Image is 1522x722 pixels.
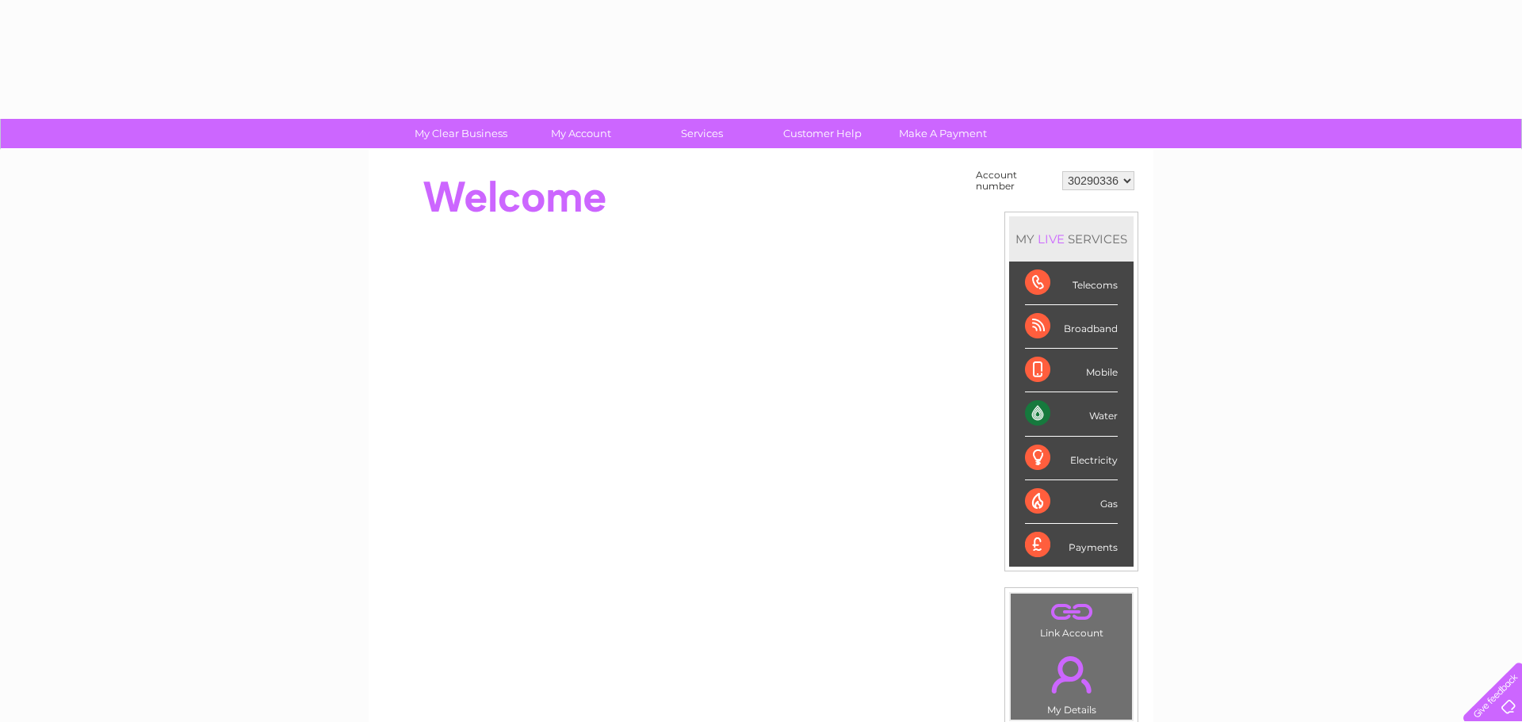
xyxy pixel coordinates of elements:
a: My Clear Business [396,119,526,148]
a: Customer Help [757,119,888,148]
div: MY SERVICES [1009,216,1134,262]
a: . [1015,598,1128,625]
div: Payments [1025,524,1118,567]
div: Telecoms [1025,262,1118,305]
div: Electricity [1025,437,1118,480]
td: Link Account [1010,593,1133,643]
a: Services [637,119,767,148]
a: . [1015,647,1128,702]
div: Gas [1025,480,1118,524]
a: Make A Payment [878,119,1008,148]
a: My Account [516,119,647,148]
td: Account number [972,166,1058,196]
div: LIVE [1034,231,1068,246]
div: Broadband [1025,305,1118,349]
div: Water [1025,392,1118,436]
td: My Details [1010,643,1133,720]
div: Mobile [1025,349,1118,392]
